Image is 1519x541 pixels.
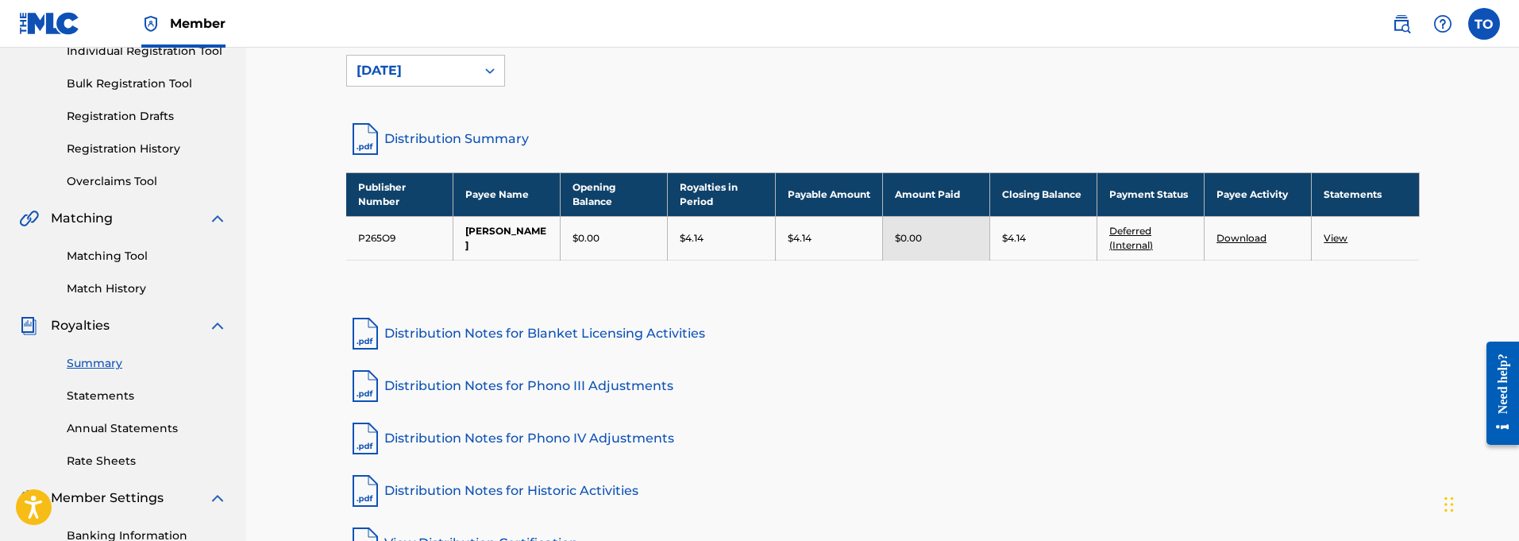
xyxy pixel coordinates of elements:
p: $0.00 [895,231,922,245]
img: help [1433,14,1452,33]
img: pdf [346,367,384,405]
th: Payable Amount [775,172,882,216]
a: Download [1216,232,1266,244]
a: Distribution Notes for Phono III Adjustments [346,367,1420,405]
th: Opening Balance [561,172,668,216]
img: expand [208,489,227,508]
th: Payment Status [1097,172,1204,216]
img: search [1392,14,1411,33]
img: pdf [346,419,384,458]
img: pdf [346,315,384,353]
img: distribution-summary-pdf [346,120,384,158]
img: expand [208,316,227,335]
span: Matching [51,209,113,228]
span: Royalties [51,316,110,335]
p: $4.14 [788,231,812,245]
td: [PERSON_NAME] [453,216,561,260]
span: Member [170,14,226,33]
th: Payee Name [453,172,561,216]
th: Payee Activity [1205,172,1312,216]
img: expand [208,209,227,228]
th: Amount Paid [882,172,989,216]
a: Match History [67,280,227,297]
p: $4.14 [1002,231,1026,245]
th: Publisher Number [346,172,453,216]
a: Statements [67,388,227,404]
a: Overclaims Tool [67,173,227,190]
img: Member Settings [19,489,38,508]
a: Distribution Notes for Historic Activities [346,472,1420,510]
p: $4.14 [680,231,704,245]
th: Statements [1312,172,1419,216]
iframe: Chat Widget [1440,465,1519,541]
a: Public Search [1386,8,1417,40]
a: Registration Drafts [67,108,227,125]
p: $0.00 [573,231,600,245]
a: Distribution Notes for Phono IV Adjustments [346,419,1420,458]
a: Summary [67,355,227,372]
div: User Menu [1468,8,1500,40]
a: View [1324,232,1347,244]
td: P265O9 [346,216,453,260]
img: pdf [346,472,384,510]
a: Distribution Notes for Blanket Licensing Activities [346,315,1420,353]
th: Closing Balance [989,172,1097,216]
img: MLC Logo [19,12,80,35]
span: Member Settings [51,489,164,508]
th: Royalties in Period [668,172,775,216]
a: Distribution Summary [346,120,1420,158]
img: Royalties [19,316,38,335]
a: Matching Tool [67,248,227,265]
a: Registration History [67,141,227,157]
a: Deferred (Internal) [1109,225,1153,251]
div: Help [1427,8,1459,40]
a: Individual Registration Tool [67,43,227,60]
iframe: Resource Center [1475,327,1519,458]
div: [DATE] [357,61,466,80]
a: Bulk Registration Tool [67,75,227,92]
img: Matching [19,209,39,228]
a: Annual Statements [67,420,227,437]
div: Drag [1444,481,1454,528]
a: Rate Sheets [67,453,227,470]
img: Top Rightsholder [141,14,160,33]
